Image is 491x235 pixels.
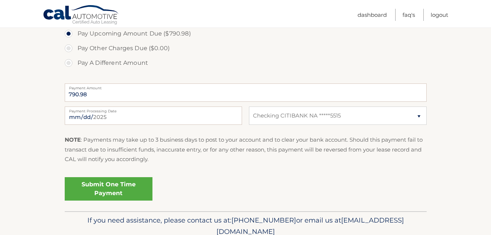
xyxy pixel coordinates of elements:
[65,136,81,143] strong: NOTE
[65,41,427,56] label: Pay Other Charges Due ($0.00)
[43,5,120,26] a: Cal Automotive
[231,216,296,224] span: [PHONE_NUMBER]
[358,9,387,21] a: Dashboard
[431,9,448,21] a: Logout
[65,83,427,102] input: Payment Amount
[65,135,427,164] p: : Payments may take up to 3 business days to post to your account and to clear your bank account....
[65,83,427,89] label: Payment Amount
[65,107,242,125] input: Payment Date
[65,177,152,201] a: Submit One Time Payment
[65,107,242,112] label: Payment Processing Date
[65,26,427,41] label: Pay Upcoming Amount Due ($790.98)
[403,9,415,21] a: FAQ's
[65,56,427,70] label: Pay A Different Amount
